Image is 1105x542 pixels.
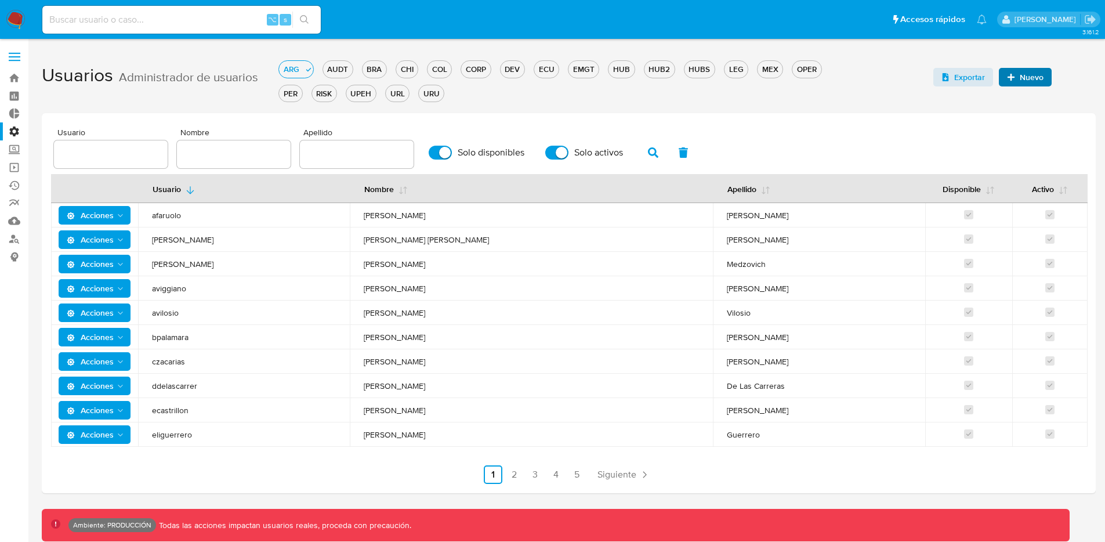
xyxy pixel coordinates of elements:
span: Accesos rápidos [900,13,965,26]
a: Notificaciones [977,15,987,24]
button: search-icon [292,12,316,28]
span: s [284,14,287,25]
p: david.campana@mercadolibre.com [1015,14,1080,25]
span: ⌥ [268,14,277,25]
p: Ambiente: PRODUCCIÓN [73,523,151,527]
a: Salir [1084,13,1096,26]
input: Buscar usuario o caso... [42,12,321,27]
p: Todas las acciones impactan usuarios reales, proceda con precaución. [156,520,411,531]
